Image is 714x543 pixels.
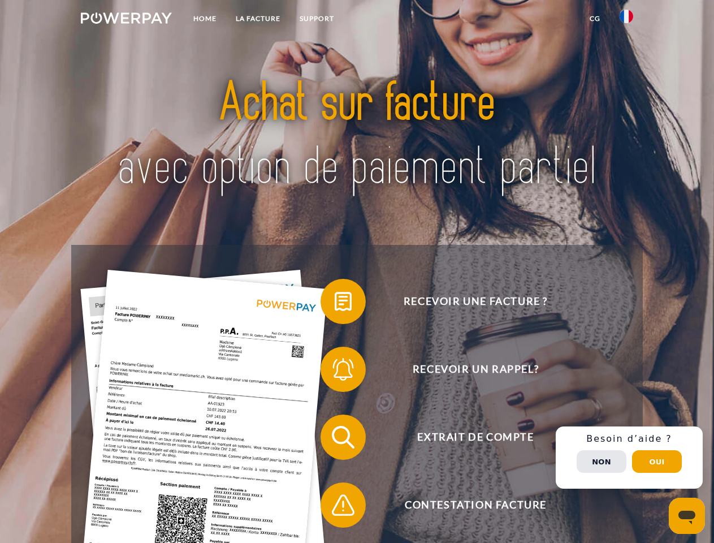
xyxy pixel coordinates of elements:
img: title-powerpay_fr.svg [108,54,606,217]
img: qb_search.svg [329,423,357,451]
img: logo-powerpay-white.svg [81,12,172,24]
h3: Besoin d’aide ? [562,433,696,445]
img: qb_warning.svg [329,491,357,519]
span: Extrait de compte [337,415,614,460]
span: Recevoir une facture ? [337,279,614,324]
a: Support [290,8,344,29]
img: qb_bell.svg [329,355,357,383]
button: Recevoir un rappel? [321,347,615,392]
img: fr [620,10,633,23]
a: CG [580,8,610,29]
iframe: Bouton de lancement de la fenêtre de messagerie [669,498,705,534]
button: Contestation Facture [321,482,615,528]
button: Recevoir une facture ? [321,279,615,324]
a: Home [184,8,226,29]
button: Extrait de compte [321,415,615,460]
a: LA FACTURE [226,8,290,29]
button: Oui [632,450,682,473]
img: qb_bill.svg [329,287,357,316]
div: Schnellhilfe [556,426,703,489]
button: Non [577,450,626,473]
span: Contestation Facture [337,482,614,528]
span: Recevoir un rappel? [337,347,614,392]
